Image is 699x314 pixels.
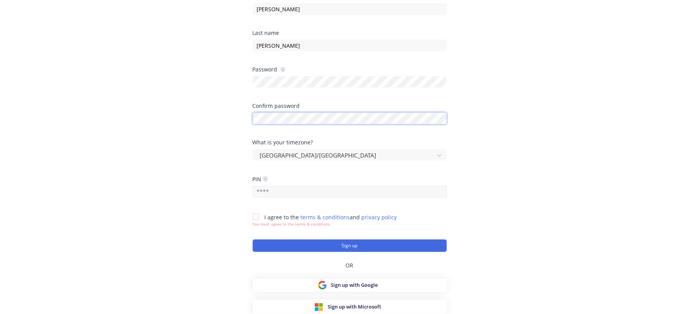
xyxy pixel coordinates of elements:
span: I agree to the and [265,213,397,221]
div: OR [253,252,447,279]
div: Confirm password [253,103,447,109]
div: Password [253,66,286,73]
div: PIN [253,175,268,183]
a: terms & conditions [301,213,350,221]
span: Sign up with Microsoft [328,303,381,311]
span: Sign up with Google [331,281,378,289]
div: You must agree to the terms & conditions [253,221,397,227]
button: Sign up [253,239,447,252]
button: Sign up with Microsoft [253,300,447,314]
a: privacy policy [362,213,397,221]
div: What is your timezone? [253,140,447,145]
div: Last name [253,30,447,36]
button: Sign up with Google [253,279,447,292]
